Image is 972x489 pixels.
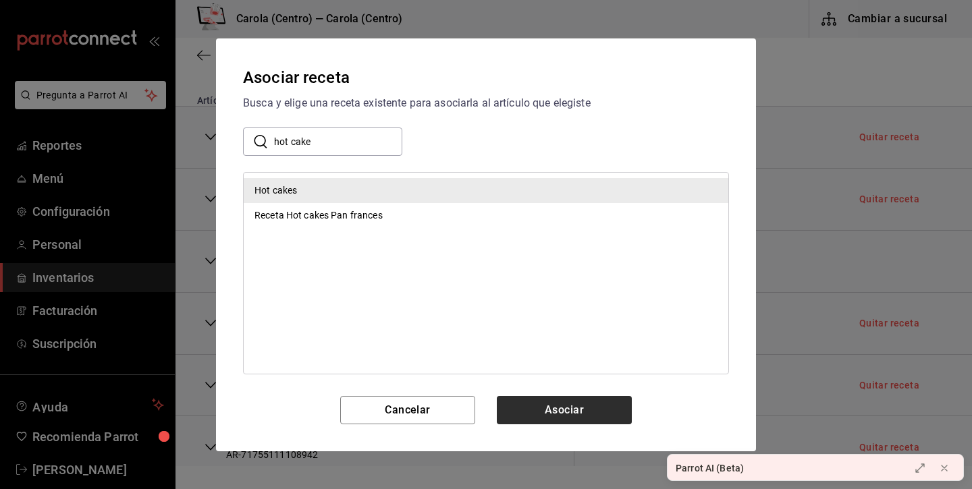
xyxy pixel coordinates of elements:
div: Receta Hot cakes Pan frances [244,203,728,228]
div: Parrot AI (Beta) [676,461,744,476]
div: Receta Hot cakes Pan frances [254,208,383,223]
div: Busca y elige una receta existente para asociarla al artículo que elegiste [243,95,729,111]
button: Asociar [497,396,632,424]
div: Hot cakes [244,178,728,203]
input: Buscar nombre de receta [274,127,402,154]
div: Hot cakes [254,183,297,198]
button: Cancelar [340,396,475,424]
div: Asociar receta [243,65,729,90]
